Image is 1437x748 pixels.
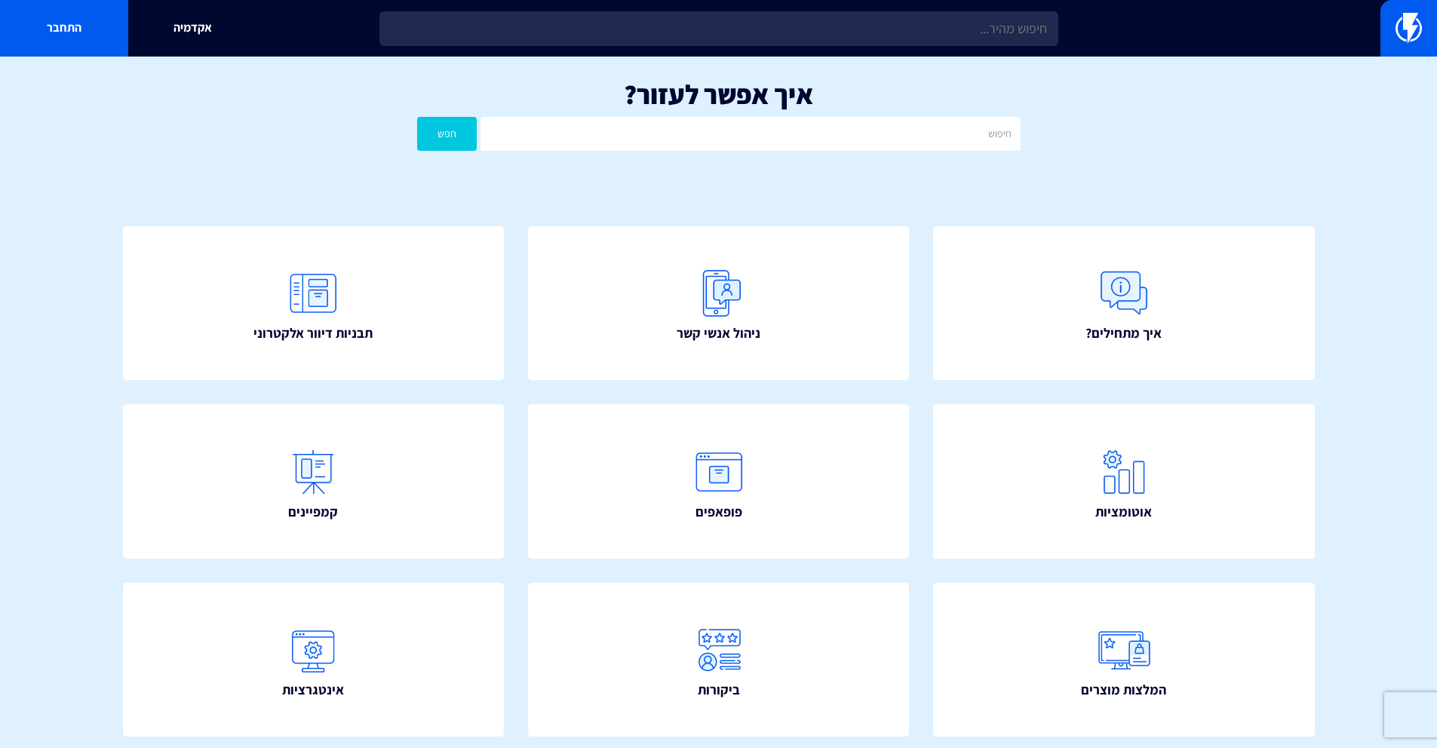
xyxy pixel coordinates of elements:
[528,226,910,381] a: ניהול אנשי קשר
[481,117,1020,151] input: חיפוש
[528,404,910,559] a: פופאפים
[123,583,505,737] a: אינטגרציות
[677,323,760,343] span: ניהול אנשי קשר
[23,79,1414,109] h1: איך אפשר לעזור?
[1085,323,1162,343] span: איך מתחילים?
[1095,502,1152,522] span: אוטומציות
[698,680,740,700] span: ביקורות
[528,583,910,737] a: ביקורות
[123,226,505,381] a: תבניות דיוור אלקטרוני
[933,226,1315,381] a: איך מתחילים?
[417,117,477,151] button: חפש
[933,404,1315,559] a: אוטומציות
[1081,680,1166,700] span: המלצות מוצרים
[933,583,1315,737] a: המלצות מוצרים
[253,323,373,343] span: תבניות דיוור אלקטרוני
[282,680,344,700] span: אינטגרציות
[288,502,338,522] span: קמפיינים
[123,404,505,559] a: קמפיינים
[379,11,1058,46] input: חיפוש מהיר...
[695,502,742,522] span: פופאפים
